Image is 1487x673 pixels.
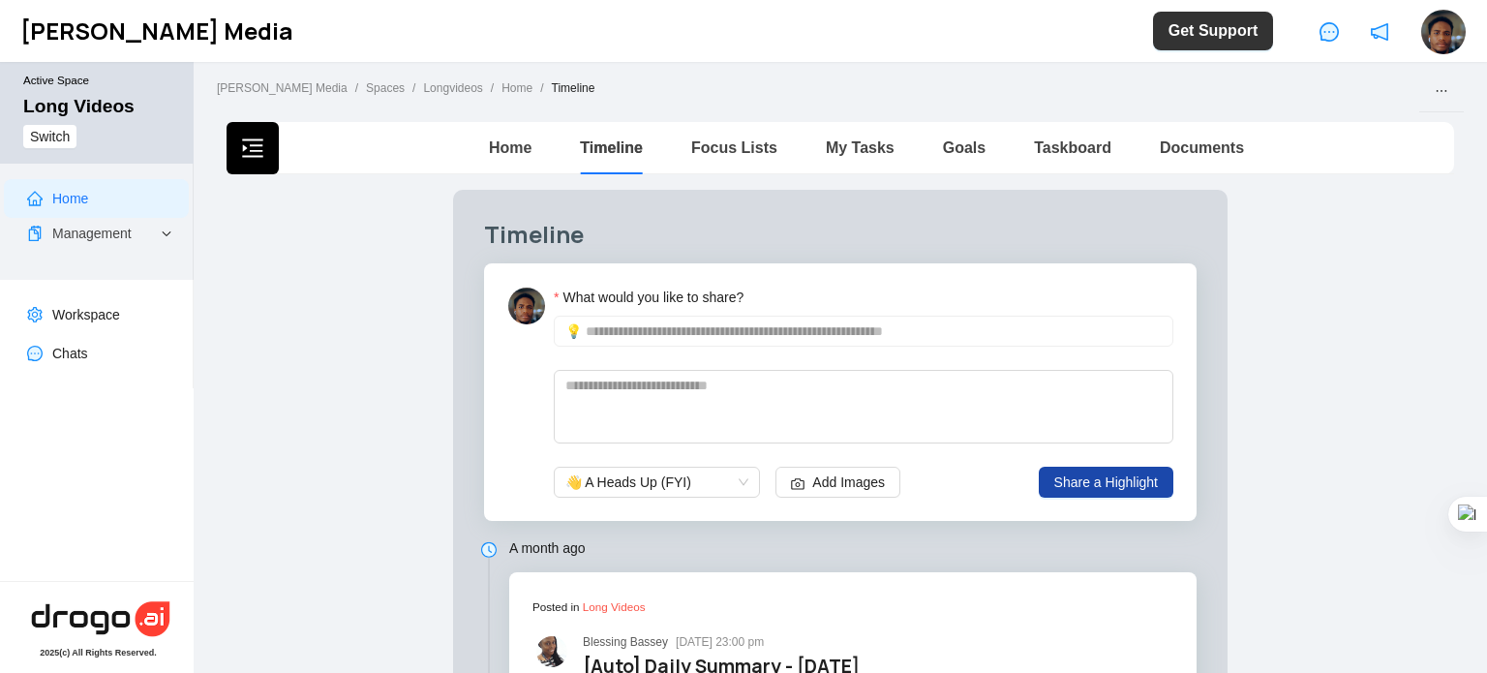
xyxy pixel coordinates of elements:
a: Home [498,79,536,101]
small: Active Space [23,74,178,96]
span: 💡 [565,321,582,342]
small: Posted in [532,600,645,613]
span: camera [791,477,804,491]
img: ycx7wjys1a8ukc6pvmz3.jpg [1421,10,1466,54]
span: Switch [30,126,70,147]
a: Timeline [580,139,643,156]
a: Long Videos [583,600,646,613]
img: ycx7wjys1a8ukc6pvmz3.jpg [508,288,545,324]
a: Longvideos [419,79,486,101]
p: A month ago [509,537,1197,559]
span: snippets [27,226,43,241]
div: 2025 (c) All Rights Reserved. [40,648,157,658]
span: [DATE] 23:00 pm [676,635,764,649]
span: ellipsis [1435,84,1448,98]
a: Workspace [52,307,120,322]
a: Home [52,191,88,206]
input: What would you like to share? [586,321,1162,342]
span: menu-unfold [241,137,264,160]
span: 👋 A Heads Up (FYI) [565,468,748,497]
label: What would you like to share? [554,287,757,308]
a: [PERSON_NAME] Media [213,79,351,101]
li: / [412,79,415,101]
span: Add Images [812,472,885,493]
a: Focus Lists [691,139,777,156]
span: clock-circle [481,542,497,558]
button: Switch [23,125,76,148]
button: Get Support [1153,12,1273,50]
a: Management [52,226,132,241]
a: Taskboard [1034,139,1111,156]
div: Long Videos [23,96,135,117]
a: Chats [52,346,88,361]
li: / [491,79,494,101]
a: Goals [943,139,986,156]
a: Spaces [362,79,409,101]
span: message [1320,22,1339,42]
a: My Tasks [826,139,895,156]
span: Get Support [1168,19,1258,43]
button: cameraAdd Images [775,467,900,498]
li: / [540,79,543,101]
a: Blessing Bassey [583,635,668,649]
li: / [355,79,358,101]
span: Share a Highlight [1054,472,1158,493]
a: Home [489,139,531,156]
img: hera-logo [28,597,173,640]
span: Timeline [552,81,595,95]
a: Documents [1160,139,1244,156]
button: Share a Highlight [1039,467,1173,498]
h4: Timeline [484,221,1197,249]
img: byddbuwss0uhsrbfwism.jpg [536,636,567,667]
span: notification [1370,22,1389,42]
